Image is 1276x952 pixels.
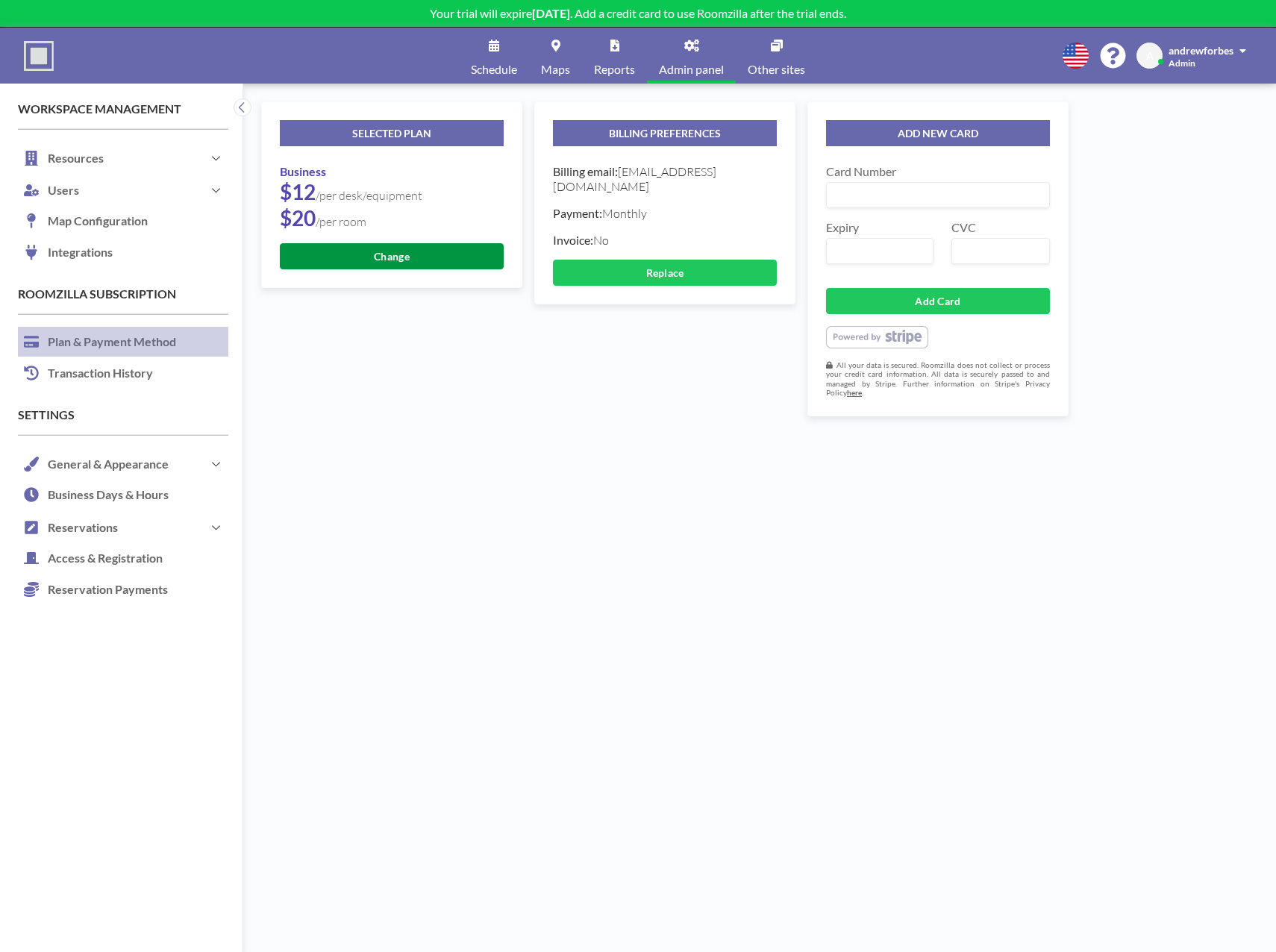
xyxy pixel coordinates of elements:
[18,448,228,480] button: General & Appearance
[594,63,635,75] span: Reports
[647,28,736,84] a: Admin panel
[541,63,570,75] span: Maps
[553,260,777,286] button: Replace
[18,480,228,511] a: Business Days & Hours
[280,120,504,146] div: SELECTED PLAN
[48,457,169,471] h4: General & Appearance
[826,120,1050,146] div: ADD NEW CARD
[18,327,228,358] a: Plan & Payment Method
[18,286,228,301] h4: Roomzilla Subscription
[602,206,647,221] span: Monthly
[826,288,1050,314] button: Add Card
[1169,44,1233,57] span: andrewforbes
[532,6,570,20] b: [DATE]
[529,28,582,84] a: Maps
[18,237,120,267] h4: Integrations
[748,63,805,75] span: Other sites
[593,233,609,248] span: No
[833,189,1043,201] iframe: Secure card number input frame
[18,407,228,422] h4: Settings
[553,233,777,248] p: Invoice:
[736,28,817,84] a: Other sites
[833,245,927,257] iframe: Secure expiration date input frame
[18,511,228,543] button: Reservations
[847,388,862,397] a: here
[18,142,228,174] button: Resources
[18,206,155,236] h4: Map Configuration
[48,183,79,197] h4: Users
[18,574,175,604] h4: Reservation Payments
[48,151,104,165] h4: Resources
[18,574,228,606] a: Reservation Payments
[958,245,1044,257] iframe: Secure CVC input frame
[826,220,933,235] label: Expiry
[553,120,777,146] div: BILLING PREFERENCES
[553,164,716,194] span: [EMAIL_ADDRESS][DOMAIN_NAME]
[280,179,316,204] span: $12
[1146,49,1154,63] span: A
[826,360,1050,398] span: All your data is secured. Roomzilla does not collect or process your credit card information. All...
[553,164,777,194] p: Billing email:
[659,63,724,75] span: Admin panel
[24,41,54,71] img: organization-logo
[826,326,928,348] img: AAAAAAElFTkSuQmCC
[826,164,1050,179] label: Card Number
[582,28,647,84] a: Reports
[280,164,504,179] h4: Business
[18,237,228,269] a: Integrations
[1169,57,1195,69] span: Admin
[471,63,517,75] span: Schedule
[280,243,504,269] button: Change
[459,28,529,84] a: Schedule
[18,543,170,573] h4: Access & Registration
[553,206,777,221] p: Payment:
[18,101,228,116] h4: Workspace Management
[316,214,366,229] span: /per room
[316,188,422,203] span: /per desk/equipment
[48,520,118,534] h4: Reservations
[951,220,1051,235] label: CVC
[18,543,228,574] a: Access & Registration
[18,358,228,389] a: Transaction History
[18,174,228,206] button: Users
[18,480,176,510] h4: Business Days & Hours
[280,205,316,231] span: $20
[18,358,160,388] h4: Transaction History
[18,206,228,237] a: Map Configuration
